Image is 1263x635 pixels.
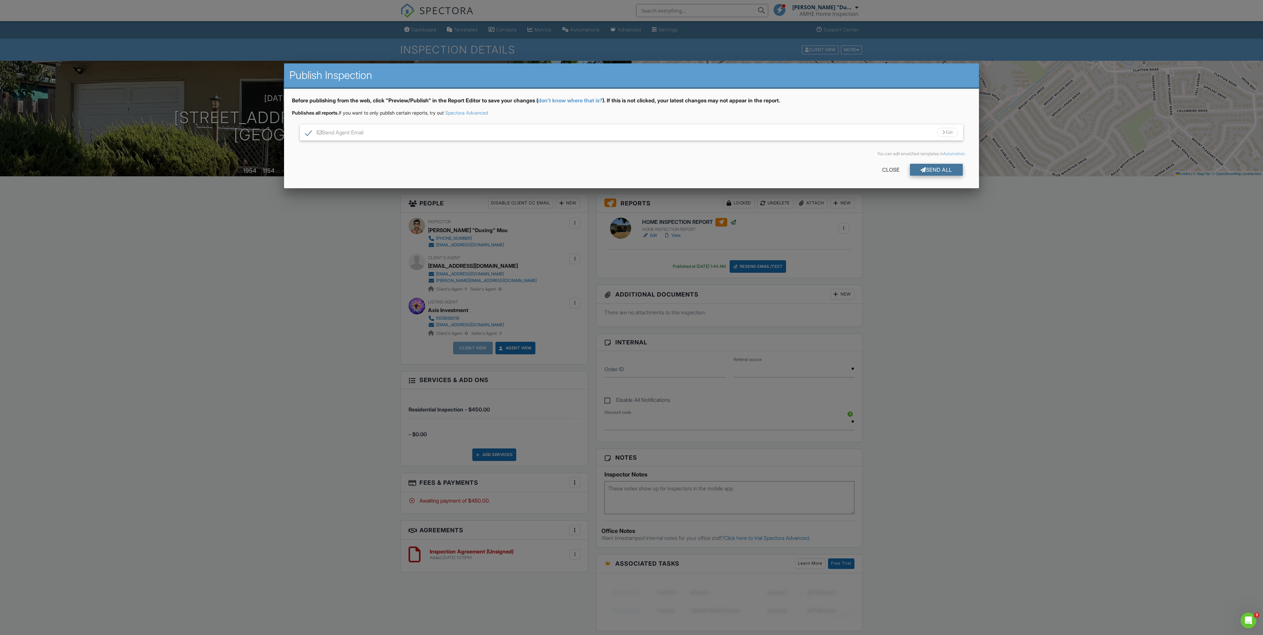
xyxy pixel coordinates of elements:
[538,97,602,104] a: don't know where that is?
[292,110,444,116] span: If you want to only publish certain reports, try out
[292,97,971,109] div: Before publishing from the web, click "Preview/Publish" in the Report Editor to save your changes...
[1241,613,1256,628] iframe: Intercom live chat
[305,129,363,138] label: Send Agent Email
[289,69,973,82] h2: Publish Inspection
[910,164,963,176] div: Send All
[872,164,910,176] div: Close
[297,151,965,157] div: You can edit email/text templates in .
[1254,613,1259,618] span: 3
[943,151,965,156] a: Automation
[445,110,488,116] a: Spectora Advanced
[937,128,958,137] div: Edit
[292,110,339,116] strong: Publishes all reports.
